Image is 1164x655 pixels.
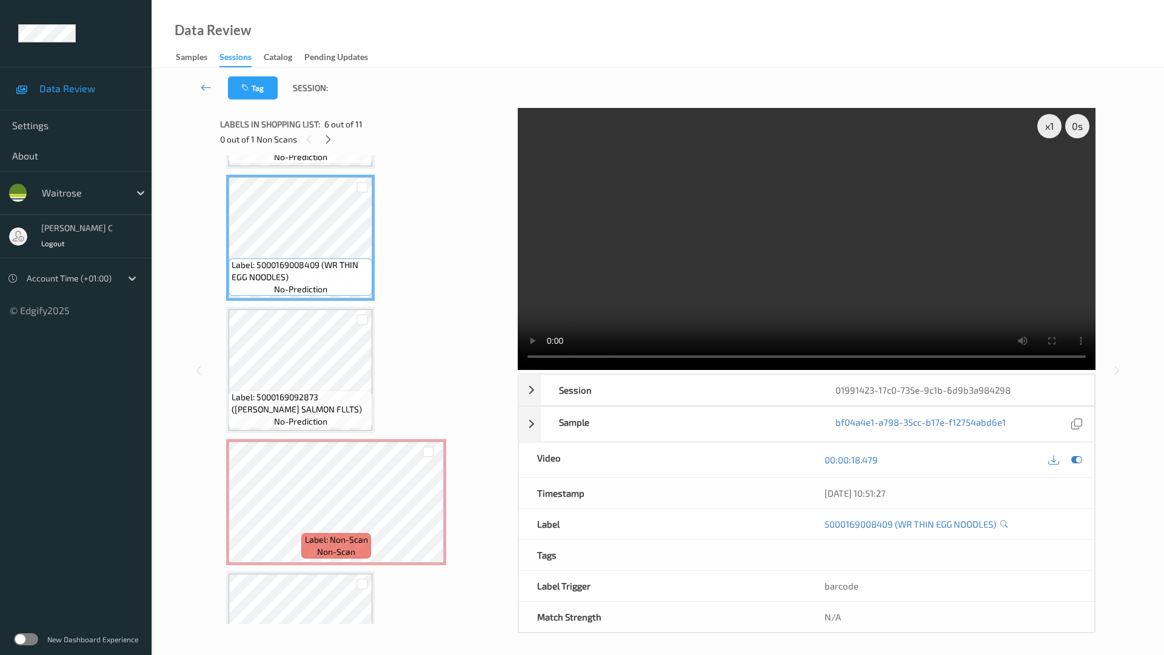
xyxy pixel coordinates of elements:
[176,49,219,66] a: Samples
[317,546,355,558] span: non-scan
[264,49,304,66] a: Catalog
[518,406,1095,442] div: Samplebf04a4e1-a798-35cc-b17e-f12754abd6e1
[304,49,380,66] a: Pending Updates
[274,151,327,163] span: no-prediction
[293,82,328,94] span: Session:
[220,118,320,130] span: Labels in shopping list:
[519,602,807,632] div: Match Strength
[824,454,878,466] a: 00:00:18.479
[324,118,363,130] span: 6 out of 11
[228,76,278,99] button: Tag
[219,51,252,67] div: Sessions
[541,375,818,405] div: Session
[518,374,1095,406] div: Session01991423-17c0-735e-9c1b-6d9b3a984298
[305,534,368,546] span: Label: Non-Scan
[1037,114,1062,138] div: x 1
[232,259,369,283] span: Label: 5000169008409 (WR THIN EGG NOODLES)
[806,602,1094,632] div: N/A
[519,509,807,539] div: Label
[220,132,509,147] div: 0 out of 1 Non Scans
[817,375,1094,405] div: 01991423-17c0-735e-9c1b-6d9b3a984298
[824,487,1076,499] div: [DATE] 10:51:27
[274,283,327,295] span: no-prediction
[274,415,327,428] span: no-prediction
[519,478,807,508] div: Timestamp
[519,571,807,601] div: Label Trigger
[264,51,292,66] div: Catalog
[304,51,368,66] div: Pending Updates
[219,49,264,67] a: Sessions
[175,24,251,36] div: Data Review
[1065,114,1089,138] div: 0 s
[541,407,818,442] div: Sample
[519,540,807,570] div: Tags
[176,51,207,66] div: Samples
[232,391,369,415] span: Label: 5000169092873 ([PERSON_NAME] SALMON FLLTS)
[824,518,996,530] a: 5000169008409 (WR THIN EGG NOODLES)
[835,416,1006,432] a: bf04a4e1-a798-35cc-b17e-f12754abd6e1
[806,571,1094,601] div: barcode
[519,443,807,477] div: Video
